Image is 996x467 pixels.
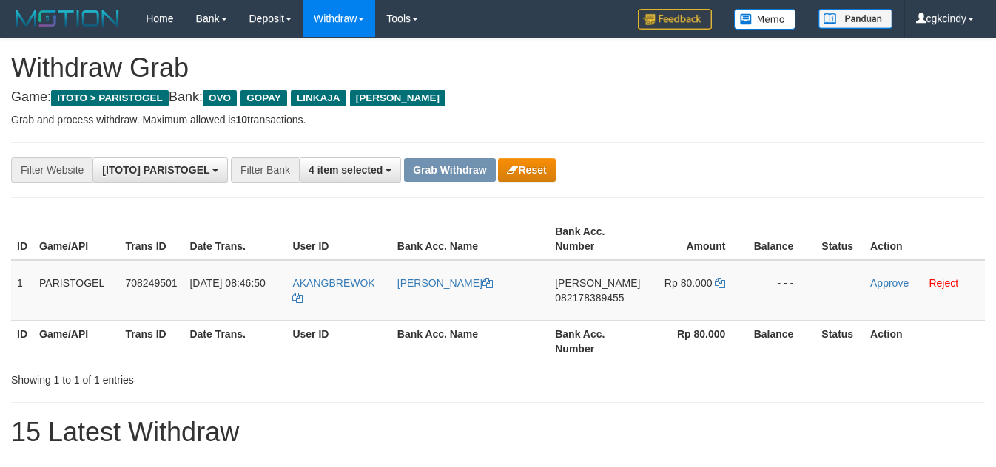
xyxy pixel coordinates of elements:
td: PARISTOGEL [33,260,119,321]
img: MOTION_logo.png [11,7,124,30]
span: ITOTO > PARISTOGEL [51,90,169,106]
span: [ITOTO] PARISTOGEL [102,164,209,176]
th: Bank Acc. Number [549,320,646,362]
th: Trans ID [119,320,184,362]
span: GOPAY [240,90,287,106]
th: ID [11,218,33,260]
th: Status [815,218,864,260]
span: OVO [203,90,237,106]
span: LINKAJA [291,90,346,106]
a: AKANGBREWOK [292,277,374,304]
strong: 10 [235,114,247,126]
img: Feedback.jpg [638,9,712,30]
img: Button%20Memo.svg [734,9,796,30]
h4: Game: Bank: [11,90,985,105]
img: panduan.png [818,9,892,29]
button: Grab Withdraw [404,158,495,182]
span: 4 item selected [309,164,383,176]
div: Filter Website [11,157,92,183]
h1: 15 Latest Withdraw [11,417,985,447]
th: Rp 80.000 [646,320,747,362]
button: [ITOTO] PARISTOGEL [92,157,228,183]
th: Amount [646,218,747,260]
h1: Withdraw Grab [11,53,985,83]
p: Grab and process withdraw. Maximum allowed is transactions. [11,112,985,127]
th: Bank Acc. Name [391,320,549,362]
th: Action [864,320,985,362]
a: Reject [929,277,958,289]
th: ID [11,320,33,362]
button: 4 item selected [299,157,401,183]
span: AKANGBREWOK [292,277,374,289]
a: Copy 80000 to clipboard [715,277,725,289]
span: [DATE] 08:46:50 [189,277,265,289]
span: Copy 082178389455 to clipboard [555,292,624,304]
th: Date Trans. [184,320,286,362]
div: Filter Bank [231,157,299,183]
th: Balance [747,320,815,362]
th: Status [815,320,864,362]
th: User ID [286,320,391,362]
th: User ID [286,218,391,260]
span: Rp 80.000 [664,277,713,289]
th: Game/API [33,218,119,260]
button: Reset [498,158,555,182]
td: 1 [11,260,33,321]
th: Game/API [33,320,119,362]
th: Action [864,218,985,260]
th: Bank Acc. Name [391,218,549,260]
th: Balance [747,218,815,260]
div: Showing 1 to 1 of 1 entries [11,367,404,387]
th: Trans ID [119,218,184,260]
a: [PERSON_NAME] [397,277,493,289]
span: [PERSON_NAME] [350,90,445,106]
th: Date Trans. [184,218,286,260]
a: Approve [870,277,909,289]
td: - - - [747,260,815,321]
span: [PERSON_NAME] [555,277,640,289]
span: 708249501 [125,277,177,289]
th: Bank Acc. Number [549,218,646,260]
